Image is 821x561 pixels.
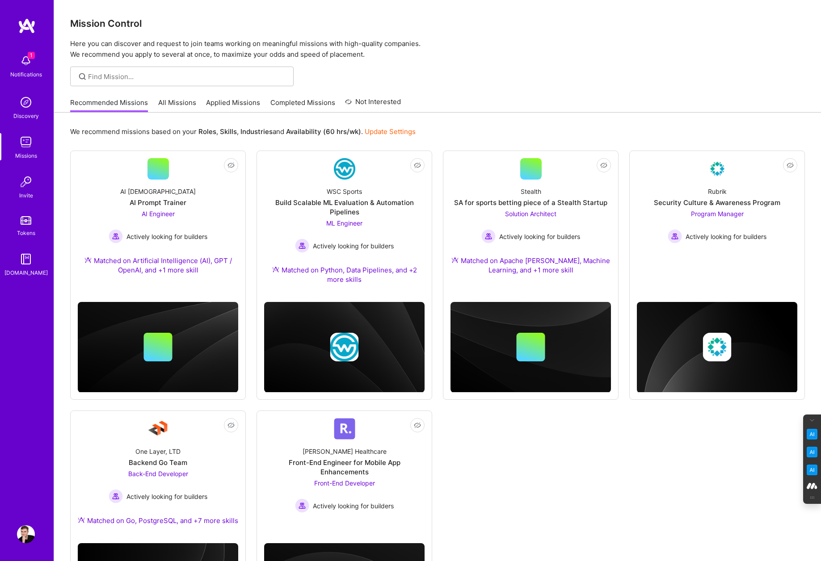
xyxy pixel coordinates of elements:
[17,93,35,111] img: discovery
[227,162,235,169] i: icon EyeClosed
[21,216,31,225] img: tokens
[450,302,611,393] img: cover
[19,191,33,200] div: Invite
[450,158,611,285] a: StealthSA for sports betting piece of a Stealth StartupSolution Architect Actively looking for bu...
[691,210,744,218] span: Program Manager
[70,38,805,60] p: Here you can discover and request to join teams working on meaningful missions with high-quality ...
[707,158,728,180] img: Company Logo
[198,127,216,136] b: Roles
[13,111,39,121] div: Discovery
[84,256,92,264] img: Ateam Purple Icon
[264,198,425,217] div: Build Scalable ML Evaluation & Automation Pipelines
[505,210,556,218] span: Solution Architect
[637,302,797,393] img: cover
[17,228,35,238] div: Tokens
[78,516,85,523] img: Ateam Purple Icon
[270,98,335,113] a: Completed Missions
[365,127,416,136] a: Update Settings
[787,162,794,169] i: icon EyeClosed
[807,447,817,457] img: Email Tone Analyzer icon
[147,418,169,440] img: Company Logo
[120,187,196,196] div: AI [DEMOGRAPHIC_DATA]
[130,198,186,207] div: AI Prompt Trainer
[295,498,309,513] img: Actively looking for builders
[78,516,238,525] div: Matched on Go, PostgreSQL, and +7 more skills
[481,229,496,243] img: Actively looking for builders
[314,479,375,487] span: Front-End Developer
[450,256,611,275] div: Matched on Apache [PERSON_NAME], Machine Learning, and +1 more skill
[327,187,362,196] div: WSC Sports
[637,158,797,272] a: Company LogoRubrikSecurity Culture & Awareness ProgramProgram Manager Actively looking for builde...
[264,418,425,522] a: Company Logo[PERSON_NAME] HealthcareFront-End Engineer for Mobile App EnhancementsFront-End Devel...
[600,162,607,169] i: icon EyeClosed
[708,187,727,196] div: Rubrik
[10,70,42,79] div: Notifications
[78,256,238,275] div: Matched on Artificial Intelligence (AI), GPT / OpenAI, and +1 more skill
[264,158,425,295] a: Company LogoWSC SportsBuild Scalable ML Evaluation & Automation PipelinesML Engineer Actively loo...
[126,492,207,501] span: Actively looking for builders
[272,266,279,273] img: Ateam Purple Icon
[313,501,394,511] span: Actively looking for builders
[28,52,35,59] span: 1
[499,232,580,241] span: Actively looking for builders
[414,422,421,429] i: icon EyeClosed
[88,72,287,81] input: Find Mission...
[454,198,607,207] div: SA for sports betting piece of a Stealth Startup
[295,239,309,253] img: Actively looking for builders
[313,241,394,251] span: Actively looking for builders
[227,422,235,429] i: icon EyeClosed
[15,151,37,160] div: Missions
[686,232,766,241] span: Actively looking for builders
[286,127,361,136] b: Availability (60 hrs/wk)
[109,489,123,503] img: Actively looking for builders
[240,127,273,136] b: Industries
[78,418,238,536] a: Company LogoOne Layer, LTDBackend Go TeamBack-End Developer Actively looking for buildersActively...
[334,158,355,180] img: Company Logo
[158,98,196,113] a: All Missions
[703,333,732,361] img: Company logo
[18,18,36,34] img: logo
[345,96,401,113] a: Not Interested
[128,470,188,477] span: Back-End Developer
[17,133,35,151] img: teamwork
[264,458,425,477] div: Front-End Engineer for Mobile App Enhancements
[220,127,237,136] b: Skills
[78,302,238,393] img: cover
[330,333,359,361] img: Company logo
[303,447,387,456] div: [PERSON_NAME] Healthcare
[264,302,425,393] img: cover
[129,458,187,467] div: Backend Go Team
[414,162,421,169] i: icon EyeClosed
[807,429,817,440] img: Key Point Extractor icon
[326,219,362,227] span: ML Engineer
[451,256,459,264] img: Ateam Purple Icon
[17,525,35,543] img: User Avatar
[17,250,35,268] img: guide book
[109,229,123,243] img: Actively looking for builders
[17,173,35,191] img: Invite
[126,232,207,241] span: Actively looking for builders
[70,98,148,113] a: Recommended Missions
[334,418,355,440] img: Company Logo
[807,465,817,475] img: Jargon Buster icon
[135,447,181,456] div: One Layer, LTD
[521,187,541,196] div: Stealth
[77,71,88,82] i: icon SearchGrey
[668,229,682,243] img: Actively looking for builders
[78,158,238,285] a: AI [DEMOGRAPHIC_DATA]AI Prompt TrainerAI Engineer Actively looking for buildersActively looking f...
[70,18,805,29] h3: Mission Control
[17,52,35,70] img: bell
[4,268,48,277] div: [DOMAIN_NAME]
[654,198,780,207] div: Security Culture & Awareness Program
[15,525,37,543] a: User Avatar
[264,265,425,284] div: Matched on Python, Data Pipelines, and +2 more skills
[142,210,175,218] span: AI Engineer
[70,127,416,136] p: We recommend missions based on your , , and .
[206,98,260,113] a: Applied Missions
